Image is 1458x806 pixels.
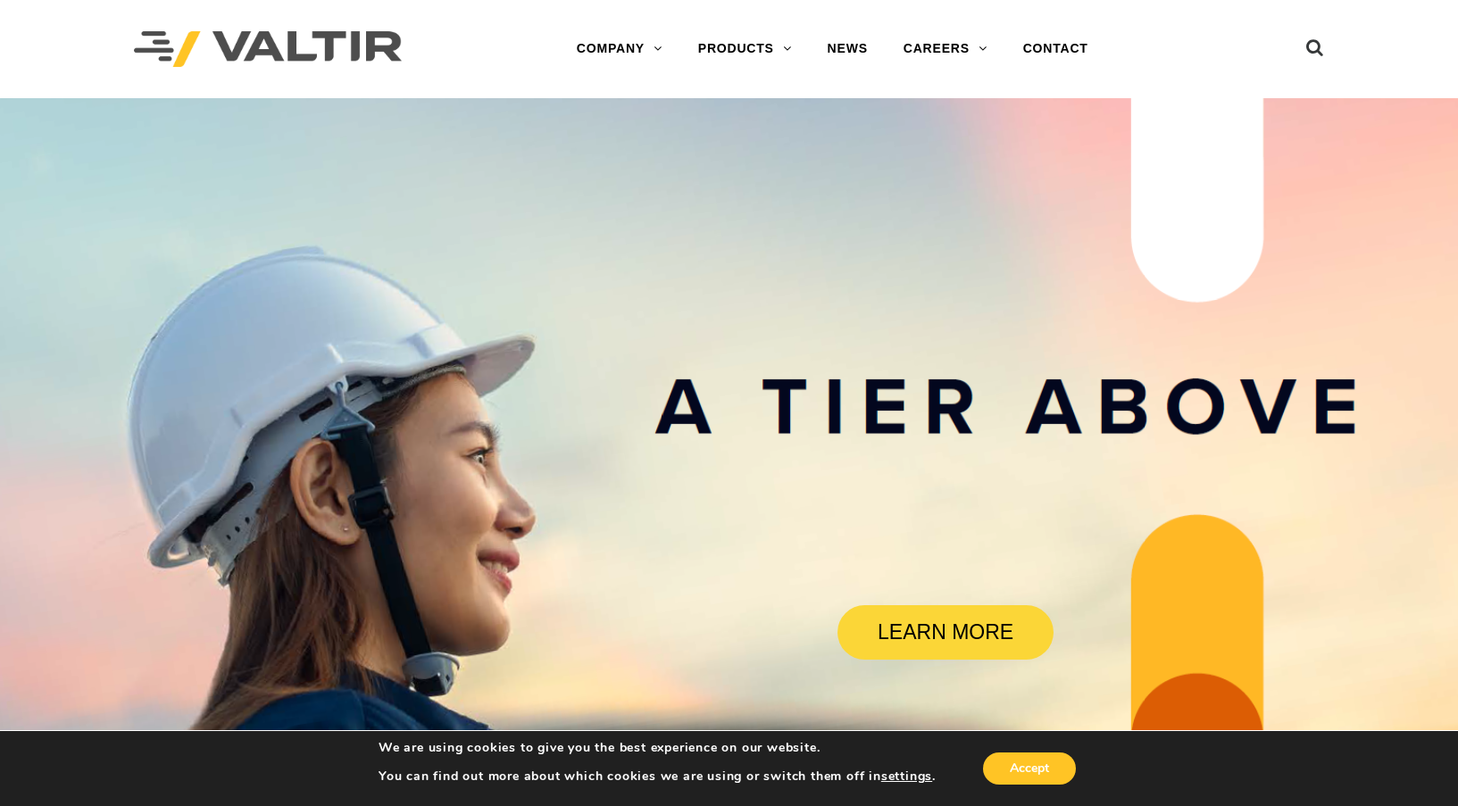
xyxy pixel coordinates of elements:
a: CAREERS [886,31,1005,67]
a: LEARN MORE [837,605,1054,660]
a: NEWS [810,31,886,67]
p: We are using cookies to give you the best experience on our website. [379,740,936,756]
a: COMPANY [559,31,680,67]
p: You can find out more about which cookies we are using or switch them off in . [379,769,936,785]
a: PRODUCTS [680,31,810,67]
img: Valtir [134,31,402,68]
button: settings [881,769,932,785]
button: Accept [983,752,1076,785]
a: CONTACT [1005,31,1106,67]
